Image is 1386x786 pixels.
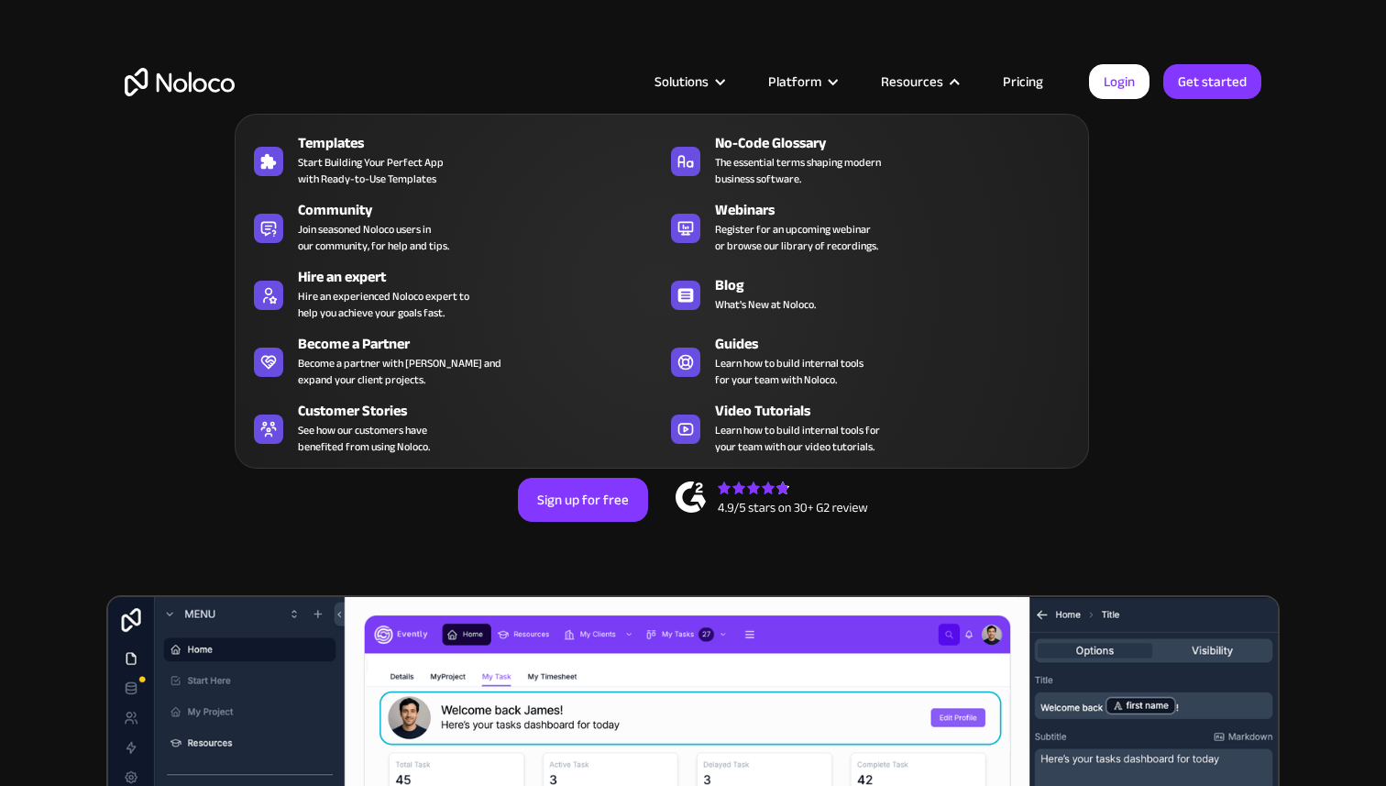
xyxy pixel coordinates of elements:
a: WebinarsRegister for an upcoming webinaror browse our library of recordings. [662,195,1079,258]
h2: Business Apps for Teams [125,189,1261,336]
div: Platform [768,70,821,94]
div: Webinars [715,199,1087,221]
div: Become a Partner [298,333,670,355]
span: Start Building Your Perfect App with Ready-to-Use Templates [298,154,444,187]
div: Hire an expert [298,266,670,288]
div: Blog [715,274,1087,296]
a: Video TutorialsLearn how to build internal tools foryour team with our video tutorials. [662,396,1079,459]
div: Resources [881,70,943,94]
div: Resources [858,70,980,94]
a: CommunityJoin seasoned Noloco users inour community, for help and tips. [245,195,662,258]
a: Get started [1163,64,1261,99]
div: Solutions [632,70,745,94]
div: Solutions [654,70,709,94]
span: Learn how to build internal tools for your team with Noloco. [715,355,863,388]
span: See how our customers have benefited from using Noloco. [298,422,430,455]
div: No-Code Glossary [715,132,1087,154]
a: Hire an expertHire an experienced Noloco expert tohelp you achieve your goals fast. [245,262,662,325]
div: Customer Stories [298,400,670,422]
span: Join seasoned Noloco users in our community, for help and tips. [298,221,449,254]
a: Customer StoriesSee how our customers havebenefited from using Noloco. [245,396,662,459]
div: Hire an experienced Noloco expert to help you achieve your goals fast. [298,288,469,321]
a: Pricing [980,70,1066,94]
div: Guides [715,333,1087,355]
div: Platform [745,70,858,94]
a: TemplatesStart Building Your Perfect Appwith Ready-to-Use Templates [245,128,662,191]
a: home [125,68,235,96]
a: BlogWhat's New at Noloco. [662,262,1079,325]
a: GuidesLearn how to build internal toolsfor your team with Noloco. [662,329,1079,392]
div: Become a partner with [PERSON_NAME] and expand your client projects. [298,355,501,388]
a: Become a PartnerBecome a partner with [PERSON_NAME] andexpand your client projects. [245,329,662,392]
span: Register for an upcoming webinar or browse our library of recordings. [715,221,878,254]
span: Learn how to build internal tools for your team with our video tutorials. [715,422,880,455]
span: What's New at Noloco. [715,296,816,313]
div: Community [298,199,670,221]
span: The essential terms shaping modern business software. [715,154,881,187]
div: Templates [298,132,670,154]
a: Sign up for free [518,478,648,522]
a: No-Code GlossaryThe essential terms shaping modernbusiness software. [662,128,1079,191]
a: Login [1089,64,1149,99]
nav: Resources [235,88,1089,469]
div: Video Tutorials [715,400,1087,422]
